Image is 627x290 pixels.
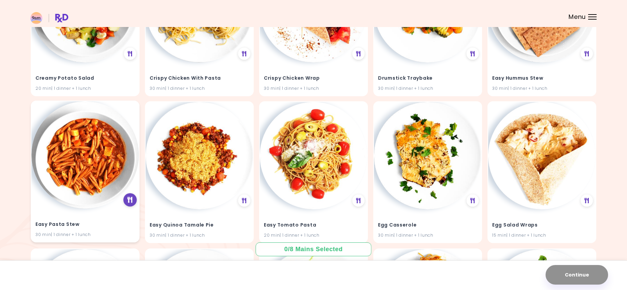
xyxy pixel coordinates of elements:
div: 20 min | 1 dinner + 1 lunch [35,85,135,91]
div: 30 min | 1 dinner + 1 lunch [264,85,363,91]
h4: Easy Hummus Stew [492,73,592,83]
div: See Meal Plan [238,195,250,207]
div: See Meal Plan [581,195,593,207]
span: Menu [569,14,586,20]
div: 15 min | 1 dinner + 1 lunch [492,232,592,238]
div: See Meal Plan [467,48,479,60]
button: Continue [546,265,608,285]
div: 30 min | 1 dinner + 1 lunch [378,232,477,238]
div: 20 min | 1 dinner + 1 lunch [264,232,363,238]
h4: Crispy Chicken With Pasta [150,73,249,83]
h4: Creamy Potato Salad [35,73,135,83]
h4: Easy Quinoa Tamale Pie [150,220,249,231]
div: See Meal Plan [467,195,479,207]
div: See Meal Plan [123,193,137,207]
img: RxDiet [30,12,68,24]
div: 30 min | 1 dinner + 1 lunch [150,85,249,91]
div: 30 min | 1 dinner + 1 lunch [492,85,592,91]
div: 30 min | 1 dinner + 1 lunch [35,231,135,238]
h4: Easy Pasta Stew [35,219,135,230]
div: See Meal Plan [124,48,136,60]
h4: Egg Casserole [378,220,477,231]
h4: Egg Salad Wraps [492,220,592,231]
div: See Meal Plan [238,48,250,60]
h4: Easy Tomato Pasta [264,220,363,231]
h4: Crispy Chicken Wrap [264,73,363,83]
div: See Meal Plan [352,195,365,207]
div: 30 min | 1 dinner + 1 lunch [378,85,477,91]
h4: Drumstick Traybake [378,73,477,83]
div: See Meal Plan [352,48,365,60]
div: 0 / 8 Mains Selected [279,245,348,254]
div: 30 min | 1 dinner + 1 lunch [150,232,249,238]
div: See Meal Plan [581,48,593,60]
